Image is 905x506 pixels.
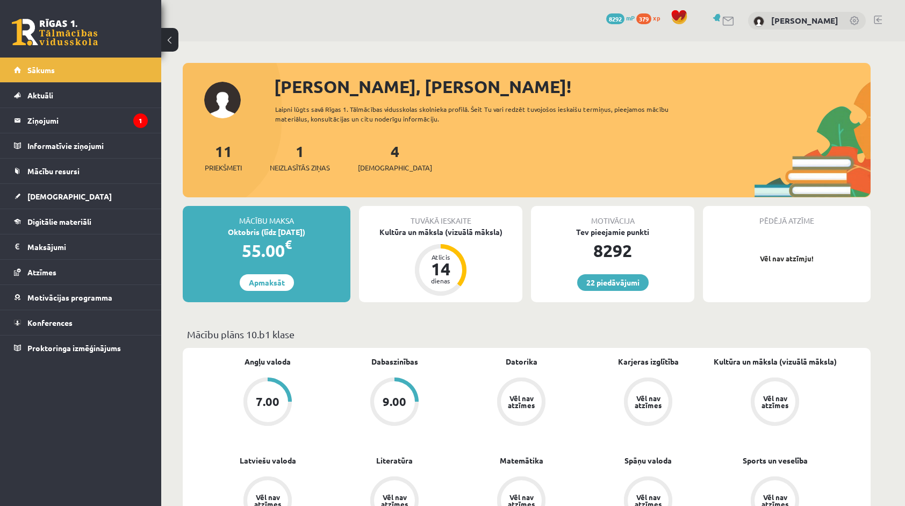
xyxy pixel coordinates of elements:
a: Datorika [506,356,537,367]
a: Sākums [14,58,148,82]
div: Tuvākā ieskaite [359,206,522,226]
div: Mācību maksa [183,206,350,226]
a: Apmaksāt [240,274,294,291]
span: [DEMOGRAPHIC_DATA] [27,191,112,201]
div: Tev pieejamie punkti [531,226,694,238]
div: Pēdējā atzīme [703,206,871,226]
div: Oktobris (līdz [DATE]) [183,226,350,238]
a: 8292 mP [606,13,635,22]
span: Neizlasītās ziņas [270,162,330,173]
legend: Maksājumi [27,234,148,259]
a: Motivācijas programma [14,285,148,310]
div: 8292 [531,238,694,263]
a: 22 piedāvājumi [577,274,649,291]
div: 7.00 [256,396,279,408]
i: 1 [133,113,148,128]
a: 379 xp [636,13,665,22]
div: Atlicis [425,254,457,260]
div: Vēl nav atzīmes [760,395,790,409]
span: mP [626,13,635,22]
div: dienas [425,277,457,284]
a: Spāņu valoda [624,455,672,466]
a: 4[DEMOGRAPHIC_DATA] [358,141,432,173]
a: [DEMOGRAPHIC_DATA] [14,184,148,209]
span: Mācību resursi [27,166,80,176]
a: Kultūra un māksla (vizuālā māksla) Atlicis 14 dienas [359,226,522,297]
a: Vēl nav atzīmes [712,377,838,428]
span: xp [653,13,660,22]
a: 11Priekšmeti [205,141,242,173]
a: Rīgas 1. Tālmācības vidusskola [12,19,98,46]
span: Motivācijas programma [27,293,112,302]
div: Vēl nav atzīmes [633,395,663,409]
img: Emilija Konakova [753,16,764,27]
a: Angļu valoda [245,356,291,367]
a: Ziņojumi1 [14,108,148,133]
p: Vēl nav atzīmju! [708,253,865,264]
a: Informatīvie ziņojumi [14,133,148,158]
a: Mācību resursi [14,159,148,183]
span: Digitālie materiāli [27,217,91,226]
a: 1Neizlasītās ziņas [270,141,330,173]
a: Sports un veselība [743,455,808,466]
a: 7.00 [204,377,331,428]
a: Proktoringa izmēģinājums [14,336,148,360]
span: 379 [636,13,651,24]
span: € [285,237,292,252]
a: Aktuāli [14,83,148,108]
div: 55.00 [183,238,350,263]
a: Karjeras izglītība [618,356,679,367]
a: Latviešu valoda [240,455,296,466]
div: Vēl nav atzīmes [506,395,536,409]
div: 14 [425,260,457,277]
a: Vēl nav atzīmes [458,377,585,428]
a: Maksājumi [14,234,148,259]
span: Konferences [27,318,73,327]
legend: Informatīvie ziņojumi [27,133,148,158]
span: Atzīmes [27,267,56,277]
legend: Ziņojumi [27,108,148,133]
div: Kultūra un māksla (vizuālā māksla) [359,226,522,238]
a: Literatūra [376,455,413,466]
span: [DEMOGRAPHIC_DATA] [358,162,432,173]
span: Sākums [27,65,55,75]
a: Digitālie materiāli [14,209,148,234]
a: Matemātika [500,455,543,466]
a: [PERSON_NAME] [771,15,838,26]
div: Laipni lūgts savā Rīgas 1. Tālmācības vidusskolas skolnieka profilā. Šeit Tu vari redzēt tuvojošo... [275,104,688,124]
a: Kultūra un māksla (vizuālā māksla) [714,356,837,367]
a: Konferences [14,310,148,335]
div: [PERSON_NAME], [PERSON_NAME]! [274,74,871,99]
span: Aktuāli [27,90,53,100]
div: 9.00 [383,396,406,408]
span: 8292 [606,13,624,24]
a: Vēl nav atzīmes [585,377,712,428]
span: Priekšmeti [205,162,242,173]
span: Proktoringa izmēģinājums [27,343,121,353]
div: Motivācija [531,206,694,226]
a: 9.00 [331,377,458,428]
p: Mācību plāns 10.b1 klase [187,327,866,341]
a: Atzīmes [14,260,148,284]
a: Dabaszinības [371,356,418,367]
